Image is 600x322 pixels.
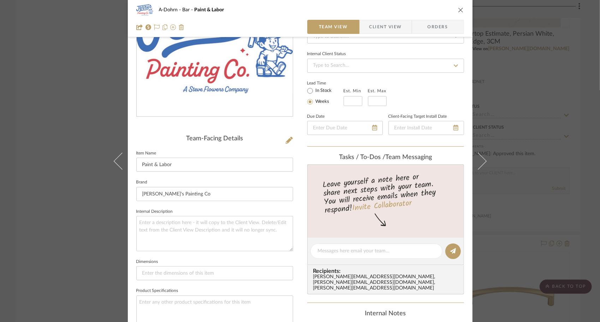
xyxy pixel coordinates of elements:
img: Remove from project [179,24,184,30]
div: [PERSON_NAME][EMAIL_ADDRESS][DOMAIN_NAME] , [PERSON_NAME][EMAIL_ADDRESS][DOMAIN_NAME] , [PERSON_N... [313,274,461,291]
label: Est. Max [368,88,387,93]
label: Lead Time [307,80,344,86]
span: Client View [369,20,402,34]
input: Enter Install Date [388,121,464,135]
input: Enter Brand [136,187,293,201]
label: Dimensions [136,260,158,264]
label: Weeks [314,99,329,105]
label: Client-Facing Target Install Date [388,115,447,118]
label: Product Specifications [136,289,178,293]
label: Due Date [307,115,325,118]
input: Enter Item Name [136,158,293,172]
input: Type to Search… [307,59,464,73]
label: Internal Description [136,210,173,213]
div: Team-Facing Details [136,135,293,143]
label: Est. Min [344,88,362,93]
label: Brand [136,181,148,184]
span: A-Dohrn [159,7,183,12]
span: Recipients: [313,268,461,274]
img: 1d092a2b-3357-43b3-9cd7-581b4cab24a4_48x40.jpg [136,3,153,17]
label: Item Name [136,152,156,155]
input: Enter the dimensions of this item [136,266,293,280]
span: Paint & Labor [195,7,224,12]
span: Orders [420,20,456,34]
mat-radio-group: Select item type [307,86,344,106]
button: close [458,7,464,13]
input: Enter Due Date [307,121,383,135]
span: Team View [319,20,348,34]
div: Internal Notes [307,310,464,318]
div: team Messaging [307,154,464,162]
span: Tasks / To-Dos / [339,154,385,160]
a: Invite Collaborator [351,197,412,215]
div: Leave yourself a note here or share next steps with your team. You will receive emails when they ... [306,169,465,217]
label: In Stock [314,88,332,94]
div: Internal Client Status [307,52,346,56]
span: Bar [183,7,195,12]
